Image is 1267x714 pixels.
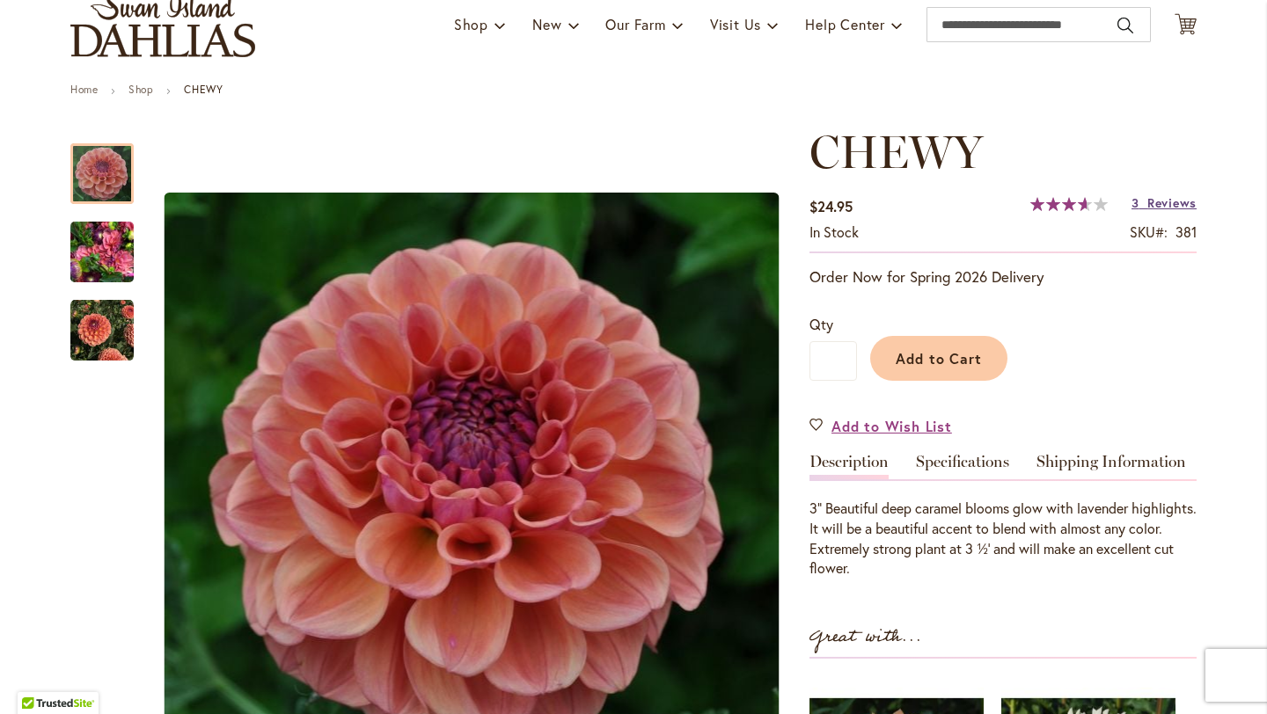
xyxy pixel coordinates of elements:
div: 3” Beautiful deep caramel blooms glow with lavender highlights. It will be a beautiful accent to ... [809,499,1197,579]
span: In stock [809,222,859,241]
span: Our Farm [605,15,665,33]
a: Add to Wish List [809,416,952,436]
img: CHEWY [70,299,134,362]
span: Shop [454,15,488,33]
span: Help Center [805,15,885,33]
a: 3 Reviews [1132,194,1197,211]
span: Qty [809,315,833,333]
span: Add to Cart [896,349,983,368]
a: Shop [128,83,153,96]
span: 3 [1132,194,1139,211]
div: 73% [1030,197,1108,211]
iframe: Launch Accessibility Center [13,652,62,701]
div: Detailed Product Info [809,454,1197,579]
a: Description [809,454,889,479]
a: Specifications [916,454,1009,479]
div: CHEWY [70,204,151,282]
a: Home [70,83,98,96]
span: CHEWY [809,124,983,179]
span: Reviews [1147,194,1197,211]
div: CHEWY [70,282,134,361]
img: CHEWY [70,210,134,295]
div: Availability [809,222,859,243]
strong: SKU [1130,222,1168,241]
strong: CHEWY [184,83,223,96]
button: Add to Cart [870,336,1007,381]
span: Visit Us [710,15,761,33]
span: New [532,15,561,33]
span: $24.95 [809,197,853,215]
div: 381 [1175,222,1197,243]
strong: Great with... [809,623,922,652]
div: CHEWY [70,126,151,204]
span: Add to Wish List [831,416,952,436]
a: Shipping Information [1036,454,1186,479]
p: Order Now for Spring 2026 Delivery [809,266,1197,288]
